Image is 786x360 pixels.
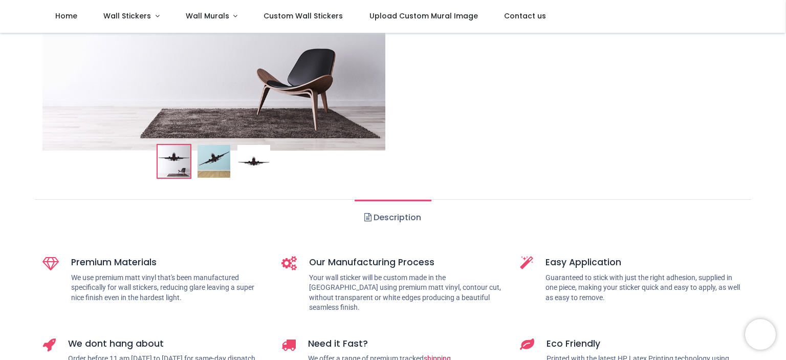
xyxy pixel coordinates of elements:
[264,11,343,21] span: Custom Wall Stickers
[103,11,151,21] span: Wall Stickers
[55,11,77,21] span: Home
[309,256,505,269] h5: Our Manufacturing Process
[369,11,478,21] span: Upload Custom Mural Image
[158,145,190,178] img: Plane Airplane Aeroplane Wall Sticker
[71,256,266,269] h5: Premium Materials
[198,145,230,178] img: WS-41360-02
[355,200,431,236] a: Description
[237,145,270,178] img: WS-41360-03
[186,11,229,21] span: Wall Murals
[71,273,266,303] p: We use premium matt vinyl that's been manufactured specifically for wall stickers, reducing glare...
[504,11,546,21] span: Contact us
[545,273,744,303] p: Guaranteed to stick with just the right adhesion, supplied in one piece, making your sticker quic...
[68,337,266,350] h5: We dont hang about
[545,256,744,269] h5: Easy Application
[309,273,505,313] p: Your wall sticker will be custom made in the [GEOGRAPHIC_DATA] using premium matt vinyl, contour ...
[547,337,744,350] h5: Eco Friendly
[308,337,505,350] h5: Need it Fast?
[745,319,776,350] iframe: Brevo live chat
